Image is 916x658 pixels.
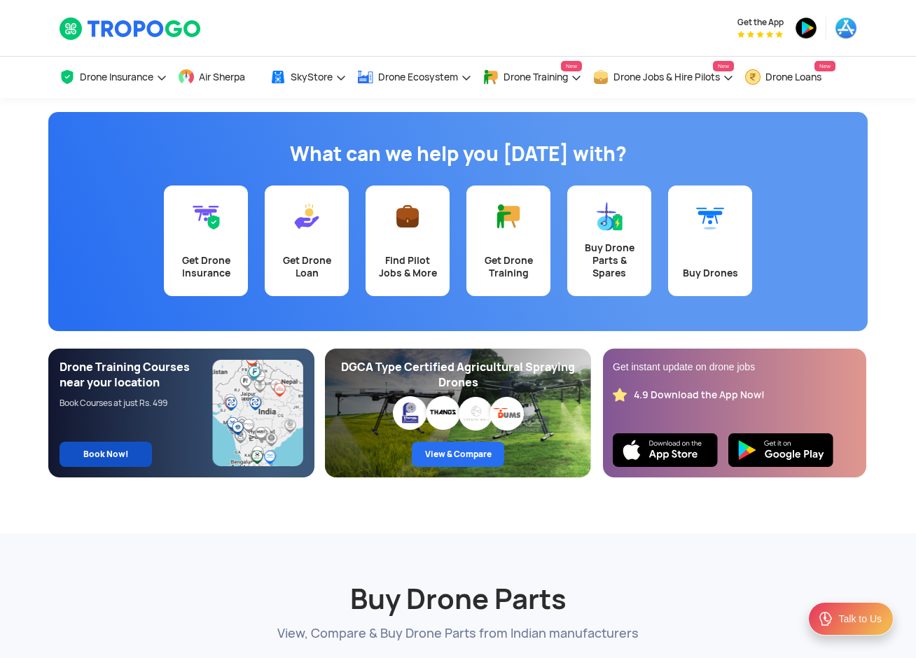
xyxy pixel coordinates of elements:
span: New [566,63,577,69]
a: Get Drone Training [466,185,550,296]
img: appstore [835,17,857,39]
span: New [819,63,831,69]
a: Buy Drones [668,185,752,296]
a: Book Now! [60,442,152,467]
span: Book Now! [83,449,129,460]
span: Get Drone Training [485,254,533,279]
span: Drone Training [504,71,568,83]
img: Playstore [728,433,833,467]
img: playstore [795,17,817,39]
a: Drone LoansNew [744,57,835,98]
span: Book Courses at just Rs. 499 [60,398,167,409]
span: Drone Loans [765,71,821,83]
img: Get Drone Insurance [192,202,220,230]
img: TropoGo Logo [59,17,202,41]
span: Buy Drones [683,267,738,279]
span: Get instant update on drone jobs [613,361,755,372]
span: Get the App [737,17,784,28]
span: SkyStore [291,71,333,83]
span: Drone Insurance [80,71,153,83]
span: View & Compare [425,449,492,460]
span: Get Drone Insurance [182,254,230,279]
img: App Raking [737,31,783,38]
img: Get Drone Training [494,202,522,230]
span: Buy Drone Parts [350,580,567,617]
span: Talk to Us [839,613,882,624]
a: Get Drone Insurance [164,185,248,296]
span: DGCA Type Certified Agricultural Spraying Drones [341,360,575,390]
span: 4.9 Download the App Now! [634,388,765,401]
span: View, Compare & Buy Drone Parts from Indian manufacturers [277,625,639,641]
img: star_rating [613,388,627,402]
img: Get Drone Loan [293,202,321,230]
a: Find Pilot Jobs & More [366,185,450,296]
span: What can we help you [DATE] with? [290,141,627,167]
span: Find Pilot Jobs & More [379,254,437,279]
span: Drone Training Courses near your location [60,360,190,390]
span: Drone Ecosystem [378,71,458,83]
span: Buy Drone Parts & Spares [585,241,634,279]
img: Ios [613,433,718,467]
a: Drone Ecosystem [357,57,472,98]
a: SkyStore [270,57,347,98]
a: Drone TrainingNew [483,57,582,98]
img: Buy Drone Parts & Spares [595,202,623,230]
a: Get Drone Loan [265,185,349,296]
a: Air Sherpa [178,57,259,98]
img: Buy Drones [696,202,724,230]
span: New [718,63,729,69]
a: Buy Drone Parts & Spares [567,185,651,296]
a: View & Compare [412,442,504,467]
span: Drone Jobs & Hire Pilots [613,71,720,83]
a: Drone Jobs & Hire PilotsNew [592,57,734,98]
span: Air Sherpa [199,71,245,83]
span: Get Drone Loan [283,254,331,279]
a: Drone Insurance [59,57,167,98]
img: ic_Support.svg [817,610,834,627]
img: Find Pilot Jobs & More [394,202,422,230]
